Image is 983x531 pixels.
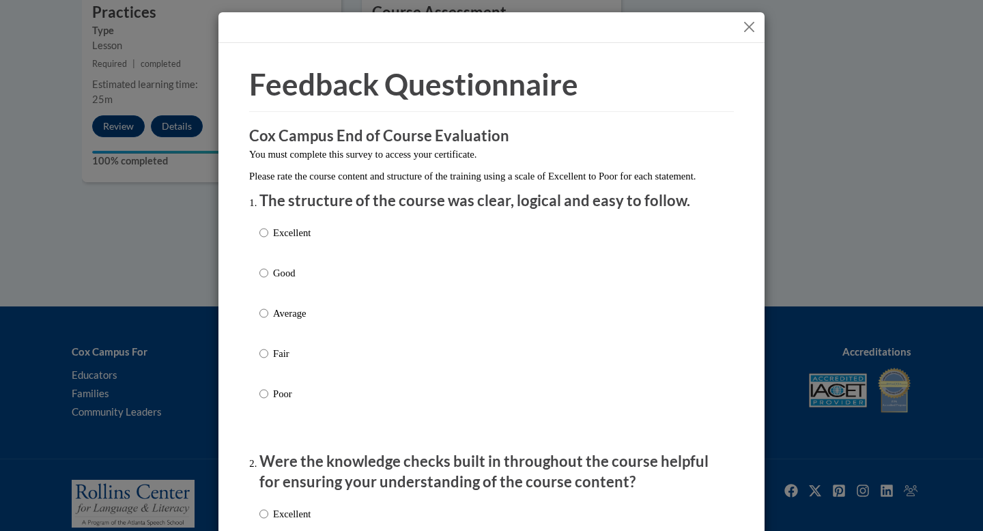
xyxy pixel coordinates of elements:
[259,506,268,521] input: Excellent
[259,190,724,212] p: The structure of the course was clear, logical and easy to follow.
[273,346,311,361] p: Fair
[741,18,758,35] button: Close
[259,306,268,321] input: Average
[273,386,311,401] p: Poor
[249,147,734,162] p: You must complete this survey to access your certificate.
[249,126,734,147] h3: Cox Campus End of Course Evaluation
[273,265,311,281] p: Good
[259,225,268,240] input: Excellent
[249,169,734,184] p: Please rate the course content and structure of the training using a scale of Excellent to Poor f...
[259,386,268,401] input: Poor
[273,506,311,521] p: Excellent
[273,225,311,240] p: Excellent
[249,66,578,102] span: Feedback Questionnaire
[259,265,268,281] input: Good
[259,451,724,493] p: Were the knowledge checks built in throughout the course helpful for ensuring your understanding ...
[259,346,268,361] input: Fair
[273,306,311,321] p: Average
